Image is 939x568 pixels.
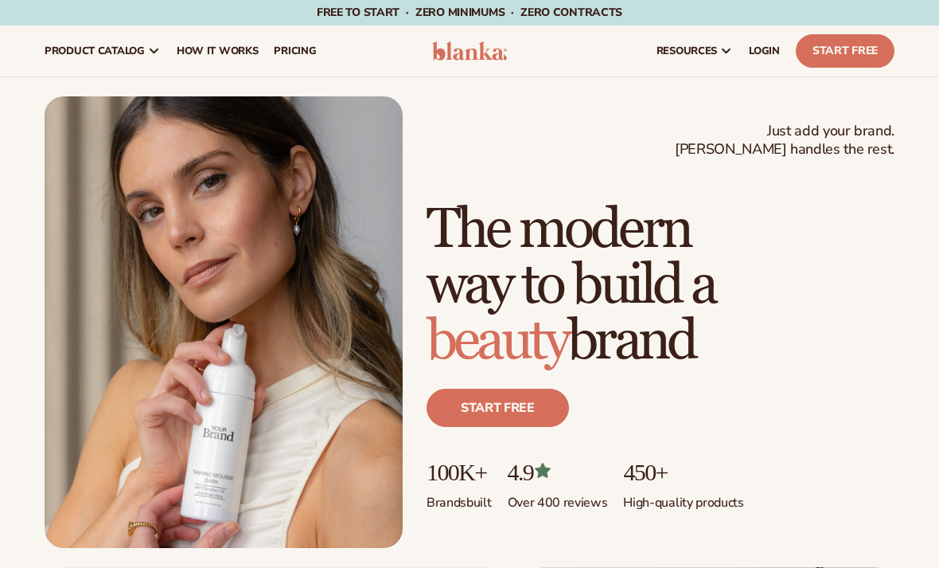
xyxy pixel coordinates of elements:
p: 4.9 [508,459,608,485]
p: 450+ [623,459,743,485]
img: Female holding tanning mousse. [45,96,403,548]
span: Free to start · ZERO minimums · ZERO contracts [317,5,622,20]
img: logo [432,41,507,61]
a: pricing [266,25,324,76]
h1: The modern way to build a brand [427,202,894,370]
p: High-quality products [623,485,743,511]
span: Just add your brand. [PERSON_NAME] handles the rest. [675,122,894,159]
a: How It Works [169,25,267,76]
p: 100K+ [427,459,492,485]
a: resources [649,25,741,76]
span: How It Works [177,45,259,57]
span: resources [657,45,717,57]
p: Brands built [427,485,492,511]
a: Start Free [796,34,894,68]
p: Over 400 reviews [508,485,608,511]
a: LOGIN [741,25,788,76]
span: product catalog [45,45,145,57]
span: pricing [274,45,316,57]
a: product catalog [37,25,169,76]
a: Start free [427,389,569,427]
span: LOGIN [749,45,780,57]
span: beauty [427,308,567,375]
